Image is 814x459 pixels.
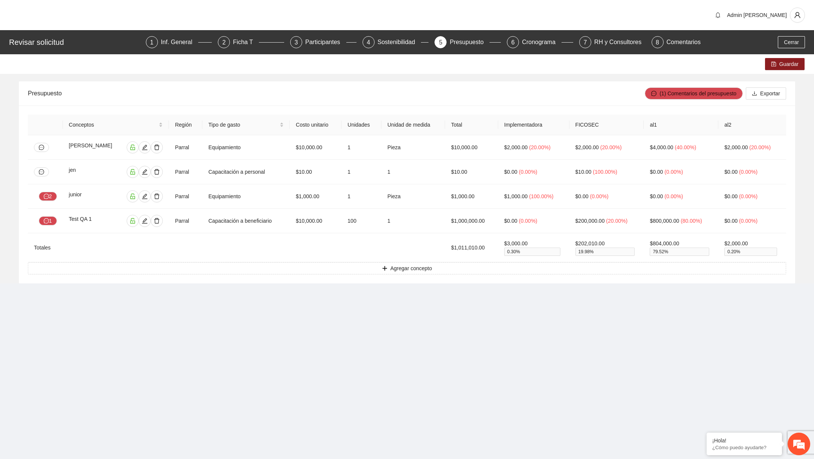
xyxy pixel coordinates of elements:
[498,233,569,262] td: $3,000.00
[771,61,776,67] span: save
[39,169,44,174] span: message
[4,206,144,232] textarea: Escriba su mensaje y pulse “Intro”
[498,115,569,135] th: Implementadora
[718,233,786,262] td: $2,000.00
[202,135,290,160] td: Equipamiento
[69,215,109,227] div: Test QA 1
[650,144,673,150] span: $4,000.00
[69,121,158,129] span: Conceptos
[290,160,341,184] td: $10.00
[778,36,805,48] button: Cerrar
[522,36,562,48] div: Cronograma
[139,193,150,199] span: edit
[39,216,57,225] button: message1
[151,193,162,199] span: delete
[790,12,805,18] span: user
[169,135,202,160] td: Parral
[439,39,442,46] span: 5
[44,218,49,224] span: message
[139,141,151,153] button: edit
[295,39,298,46] span: 3
[504,193,528,199] span: $1,000.00
[583,39,587,46] span: 7
[575,193,589,199] span: $0.00
[381,184,445,209] td: Pieza
[790,8,805,23] button: user
[381,209,445,233] td: 1
[650,218,679,224] span: $800,000.00
[650,248,709,256] span: 79.52 %
[127,169,138,175] span: unlock
[724,248,777,256] span: 0.20 %
[760,89,780,98] span: Exportar
[724,193,737,199] span: $0.00
[127,193,138,199] span: unlock
[727,12,787,18] span: Admin [PERSON_NAME]
[784,38,799,46] span: Cerrar
[290,209,341,233] td: $10,000.00
[127,215,139,227] button: unlock
[606,218,627,224] span: ( 20.00% )
[151,141,163,153] button: delete
[644,115,718,135] th: al1
[44,194,49,200] span: message
[590,193,609,199] span: ( 0.00% )
[69,141,120,153] div: [PERSON_NAME]
[575,169,592,175] span: $10.00
[202,184,290,209] td: Equipamiento
[749,144,771,150] span: ( 20.00% )
[341,160,381,184] td: 1
[305,36,346,48] div: Participantes
[151,169,162,175] span: delete
[69,190,104,202] div: junior
[151,215,163,227] button: delete
[575,144,599,150] span: $2,000.00
[752,91,757,97] span: download
[519,218,537,224] span: ( 0.00% )
[127,144,138,150] span: unlock
[650,169,663,175] span: $0.00
[445,135,498,160] td: $10,000.00
[667,36,701,48] div: Comentarios
[575,218,605,224] span: $200,000.00
[450,36,490,48] div: Presupuesto
[504,169,517,175] span: $0.00
[39,38,127,48] div: Chatee con nosotros ahora
[779,60,799,68] span: Guardar
[569,115,644,135] th: FICOSEC
[739,193,757,199] span: ( 0.00% )
[124,4,142,22] div: Minimizar ventana de chat en vivo
[390,264,432,272] span: Agregar concepto
[367,39,370,46] span: 4
[161,36,199,48] div: Inf. General
[659,89,736,98] span: (1) Comentarios del presupuesto
[151,190,163,202] button: delete
[765,58,805,70] button: saveGuardar
[378,36,421,48] div: Sostenibilidad
[169,115,202,135] th: Región
[363,36,429,48] div: 4Sostenibilidad
[382,266,387,272] span: plus
[381,160,445,184] td: 1
[151,144,162,150] span: delete
[569,233,644,262] td: $202,010.00
[724,144,748,150] span: $2,000.00
[739,169,757,175] span: ( 0.00% )
[445,184,498,209] td: $1,000.00
[202,115,290,135] th: Tipo de gasto
[504,248,560,256] span: 0.30 %
[594,36,647,48] div: RH y Consultores
[290,115,341,135] th: Costo unitario
[511,39,515,46] span: 6
[290,184,341,209] td: $1,000.00
[28,83,645,104] div: Presupuesto
[127,166,139,178] button: unlock
[169,209,202,233] td: Parral
[445,209,498,233] td: $1,000,000.00
[681,218,702,224] span: ( 80.00% )
[651,91,656,97] span: message
[445,233,498,262] td: $1,011,010.00
[739,218,757,224] span: ( 0.00% )
[664,169,683,175] span: ( 0.00% )
[202,209,290,233] td: Capacitación a beneficiario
